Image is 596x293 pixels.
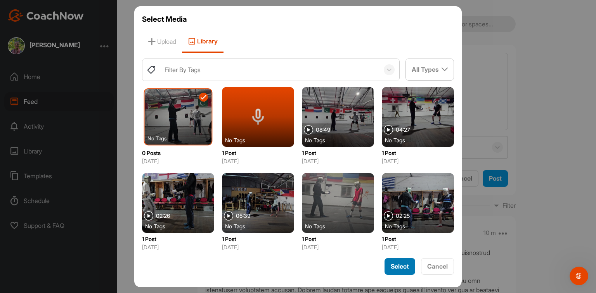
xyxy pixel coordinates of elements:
button: Help [104,222,155,253]
div: Getting Started for Coach/Admin/Scheduler [11,194,144,217]
div: Getting Started for Athletes [16,220,130,228]
img: tags [147,65,156,74]
div: All Types [406,59,454,80]
p: [DATE] [382,243,454,251]
button: Search for help [11,161,144,177]
p: [DATE] [302,157,374,165]
span: Help [123,241,135,246]
div: Getting Started for Coach/Admin/Scheduler [16,197,130,214]
p: [DATE] [222,243,294,251]
img: logo [16,17,68,25]
p: [DATE] [302,243,374,251]
p: Hi [PERSON_NAME] [16,55,140,68]
img: Profile image for Maggie [113,12,128,28]
span: 02:25 [396,213,410,219]
p: How can we help? [16,68,140,81]
div: No Tags [385,222,457,230]
p: 1 Post [382,149,454,157]
span: Library [182,31,223,53]
p: [DATE] [382,157,454,165]
div: No Tags [305,136,377,144]
p: [DATE] [142,157,214,165]
span: Select [391,262,409,270]
div: Filter By Tags [165,65,201,74]
p: 1 Post [382,235,454,243]
div: Close [133,12,147,26]
div: Send us a messageWe'll be back online [DATE] [8,91,147,121]
p: 1 Post [302,235,374,243]
div: No Tags [385,136,457,144]
span: Messages [64,241,91,246]
span: 02:26 [156,213,170,219]
div: Send us a message [16,98,130,106]
div: No Tags [225,222,297,230]
p: [DATE] [222,157,294,165]
span: 05:39 [236,213,250,219]
div: No Tags [145,222,217,230]
div: We'll be back online [DATE] [16,106,130,114]
img: play [384,211,393,221]
p: 0 Posts [142,149,214,157]
button: Cancel [421,258,454,275]
p: [DATE] [142,243,214,251]
span: 04:27 [396,127,410,133]
a: Schedule a Demo with a CoachNow Expert [11,128,144,150]
span: Home [17,241,35,246]
span: Upload [142,31,182,53]
span: 08:49 [316,127,330,133]
button: Select [385,258,415,275]
p: 1 Post [142,235,214,243]
div: Schedule a Demo with a CoachNow Expert [16,131,130,147]
span: Cancel [427,262,448,270]
iframe: Intercom live chat [570,267,588,285]
div: No Tags [305,222,377,230]
div: CoachNow Academy 101 [16,183,130,191]
h3: Select Media [142,14,454,25]
img: play [304,125,313,134]
div: CoachNow Academy 101 [11,180,144,194]
span: Search for help [16,165,63,173]
div: Getting Started for Athletes [11,217,144,231]
img: Profile image for Alex [83,12,99,28]
p: 1 Post [222,235,294,243]
p: 1 Post [222,149,294,157]
img: play [384,125,393,134]
div: No Tags [147,134,215,141]
img: play [224,211,233,221]
img: Profile image for Amanda [98,12,113,28]
button: Messages [52,222,103,253]
img: play [144,211,153,221]
p: 1 Post [302,149,374,157]
img: checkmark [201,95,206,100]
div: No Tags [225,136,297,144]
